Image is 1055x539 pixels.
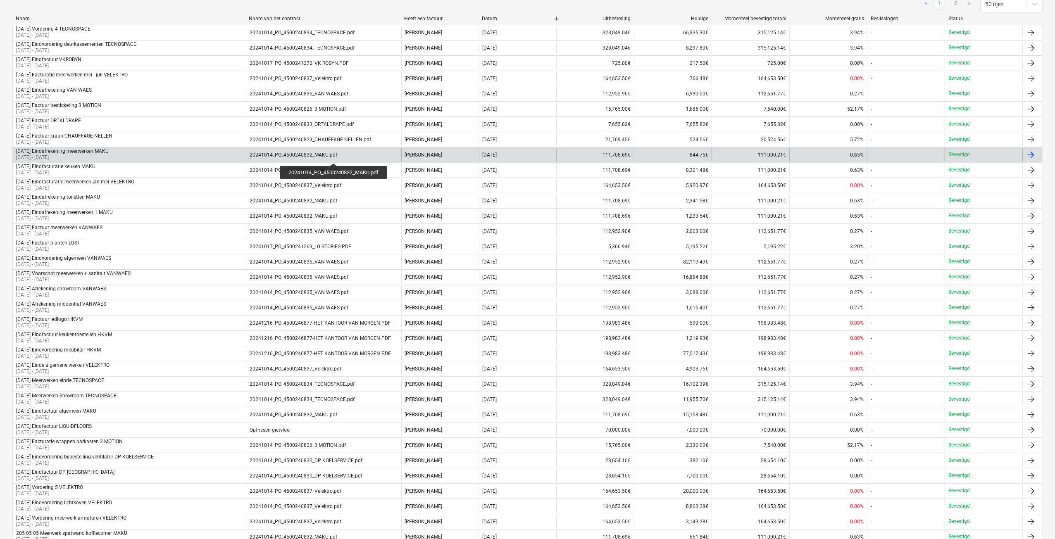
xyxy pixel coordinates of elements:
div: 198,983.48€ [712,347,789,360]
div: [DATE] [483,228,497,234]
div: - [871,305,872,311]
div: [DATE] [483,213,497,219]
span: 0.63% [850,152,864,158]
div: Huidige [638,16,709,21]
div: [PERSON_NAME] [401,225,479,238]
div: 111,000.21€ [712,164,789,177]
div: [DATE] [483,45,497,51]
div: 1,685.00€ [634,102,712,116]
div: 4,903.75€ [634,362,712,375]
p: [DATE] - [DATE] [16,93,92,100]
div: [DATE] [483,320,497,326]
div: 15,765.00€ [556,439,634,452]
div: [DATE] Factuur ORTALDRAPE [16,118,81,123]
div: [DATE] Afrekening showroom VANWAES [16,286,106,292]
div: 111,708.69€ [556,209,634,223]
p: [DATE] - [DATE] [16,185,134,192]
span: 0.27% [850,228,864,234]
div: 524.56€ [634,133,712,146]
p: Bevestigd [948,289,970,296]
div: 198,983.48€ [712,316,789,330]
div: 164,653.50€ [556,179,634,192]
div: 112,651.77€ [712,286,789,299]
div: [PERSON_NAME] [401,57,479,70]
div: 20241014_PO_4500240829_CHAUFFAGE NELLEN.pdf [250,137,371,142]
div: [DATE] [483,30,497,36]
div: 599.00€ [634,316,712,330]
span: 0.63% [850,167,864,173]
div: 5,950.97€ [634,179,712,192]
div: 725.00€ [556,57,634,70]
p: Bevestigd [948,29,970,36]
div: 164,653.50€ [712,484,789,498]
p: Bevestigd [948,273,970,280]
div: [PERSON_NAME] [401,347,479,360]
p: [DATE] - [DATE] [16,139,112,146]
div: [PERSON_NAME] [401,148,479,161]
div: 82,119.49€ [634,255,712,268]
div: [DATE] [483,244,497,249]
p: [DATE] - [DATE] [16,78,128,85]
div: [DATE] Eindafrekening meerwerken MAKU [16,148,109,154]
span: 0.63% [850,198,864,204]
p: [DATE] - [DATE] [16,47,136,54]
div: 20241017_PO_4500241269_LG STORIES.PDF [250,244,351,249]
div: [DATE] Afrekening middenhal VANWAES [16,301,106,307]
div: - [871,30,872,36]
div: - [871,76,872,81]
div: 111,000.21€ [712,194,789,207]
div: 20241014_PO_4500240832_MAKU.pdf [250,198,337,204]
div: 20241216_PO_4500246877-HET KANTOOR VAN MORGEN.PDF [250,320,391,326]
div: [DATE] [483,335,497,341]
div: 20241014_PO_4500240835_VAN WAES.pdf [250,290,348,295]
div: 382.10€ [634,454,712,467]
div: 1,616.40€ [634,301,712,314]
div: [DATE] [483,167,497,173]
div: Beslissingen [871,16,942,21]
div: 21,769.45€ [556,133,634,146]
div: 15,765.00€ [556,102,634,116]
div: - [871,106,872,112]
span: 0.27% [850,259,864,265]
p: Bevestigd [948,90,970,97]
div: 28,654.10€ [712,454,789,467]
div: [DATE] Eindfacturatie keuken MAKU [16,164,95,169]
p: Bevestigd [948,151,970,158]
div: 28,654.10€ [556,454,634,467]
span: 3.20% [850,244,864,249]
div: [DATE] Eindafrekening VAN WAES [16,87,92,93]
div: [DATE] [483,274,497,280]
span: 52.17% [847,106,864,112]
p: [DATE] - [DATE] [16,292,106,299]
div: 164,653.50€ [712,72,789,85]
div: 164,653.50€ [556,500,634,513]
div: [PERSON_NAME] [401,439,479,452]
div: 328,049.04€ [556,378,634,391]
div: [PERSON_NAME] [401,102,479,116]
div: [DATE] Eindfactuur keukentoestellen HKVM [16,332,112,337]
div: - [871,335,872,341]
div: [DATE] [483,60,497,66]
div: [PERSON_NAME] [401,179,479,192]
div: [DATE] [483,305,497,311]
div: [PERSON_NAME] [401,41,479,55]
p: Bevestigd [948,304,970,311]
span: 3.94% [850,45,864,51]
span: 0.00% [850,76,864,81]
div: Uitbesteding [560,16,631,21]
div: [DATE] [483,106,497,112]
div: 70,000.00€ [556,423,634,437]
div: 3,149.28€ [634,515,712,528]
p: [DATE] - [DATE] [16,261,111,268]
p: [DATE] - [DATE] [16,307,106,314]
div: - [871,121,872,127]
div: 2,003.00€ [634,225,712,238]
div: 164,653.50€ [712,500,789,513]
div: [PERSON_NAME] [401,164,479,177]
p: Bevestigd [948,166,970,173]
div: 20241014_PO_4500240835_VAN WAES.pdf [250,274,348,280]
div: [DATE] Eindafrekening toiletten MAKU [16,194,100,200]
div: 20241014_PO_4500240835_VAN WAES.pdf [250,305,348,311]
div: 328,049.04€ [556,393,634,406]
div: - [871,152,872,158]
